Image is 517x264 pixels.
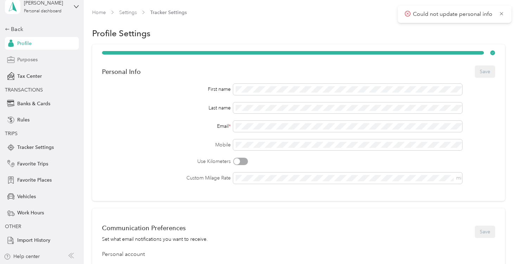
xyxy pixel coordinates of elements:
span: Import History [17,237,50,244]
span: Favorite Places [17,176,52,184]
div: Communication Preferences [102,224,208,232]
h1: Profile Settings [92,30,151,37]
span: Favorite Trips [17,160,48,168]
span: TRANSACTIONS [5,87,43,93]
span: mi [456,175,461,181]
span: Tracker Settings [17,144,54,151]
label: Custom Milage Rate [102,174,230,182]
div: Personal dashboard [24,9,62,13]
div: Last name [102,104,230,112]
label: Mobile [102,141,230,149]
span: TRIPS [5,131,18,137]
span: Work Hours [17,209,44,216]
span: Tracker Settings [150,9,187,16]
span: Vehicles [17,193,36,200]
p: Could not update personal info [413,10,494,19]
span: Purposes [17,56,38,63]
div: Set what email notifications you want to receive. [102,235,208,243]
a: Settings [119,10,137,15]
a: Home [92,10,106,15]
span: Tax Center [17,73,42,80]
label: Use Kilometers [102,158,230,165]
div: Back [5,25,75,33]
div: Email [102,122,230,130]
iframe: Everlance-gr Chat Button Frame [478,225,517,264]
button: Help center [4,253,40,260]
div: First name [102,86,230,93]
div: Personal Info [102,68,141,75]
span: OTHER [5,224,21,230]
div: Personal account [102,250,495,259]
span: Banks & Cards [17,100,50,107]
span: Rules [17,116,30,124]
span: Profile [17,40,32,47]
